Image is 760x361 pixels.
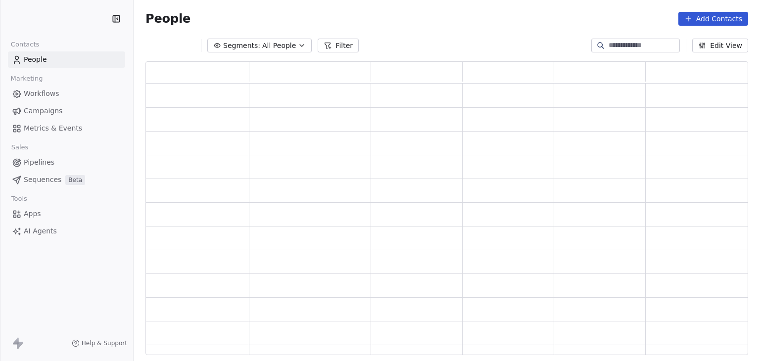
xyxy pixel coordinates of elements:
span: All People [262,41,296,51]
a: People [8,51,125,68]
button: Filter [318,39,359,52]
span: Help & Support [82,339,127,347]
a: AI Agents [8,223,125,239]
a: Pipelines [8,154,125,171]
span: Marketing [6,71,47,86]
span: Sales [7,140,33,155]
a: Campaigns [8,103,125,119]
a: Metrics & Events [8,120,125,136]
span: Workflows [24,89,59,99]
button: Edit View [692,39,748,52]
span: Campaigns [24,106,62,116]
span: Beta [65,175,85,185]
span: People [145,11,190,26]
span: Contacts [6,37,44,52]
a: Apps [8,206,125,222]
span: Pipelines [24,157,54,168]
a: SequencesBeta [8,172,125,188]
span: Tools [7,191,31,206]
span: Apps [24,209,41,219]
span: Sequences [24,175,61,185]
span: Segments: [223,41,260,51]
span: AI Agents [24,226,57,236]
a: Workflows [8,86,125,102]
button: Add Contacts [678,12,748,26]
span: Metrics & Events [24,123,82,134]
a: Help & Support [72,339,127,347]
span: People [24,54,47,65]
